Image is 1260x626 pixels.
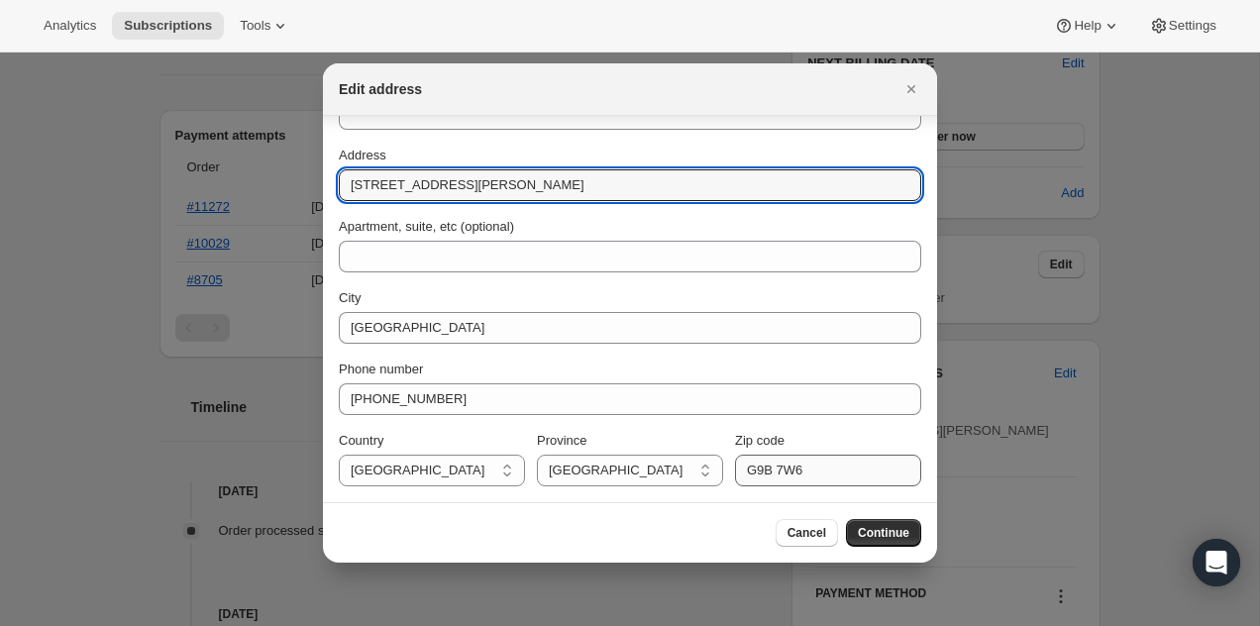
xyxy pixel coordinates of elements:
[776,519,838,547] button: Cancel
[32,12,108,40] button: Analytics
[124,18,212,34] span: Subscriptions
[339,433,384,448] span: Country
[228,12,302,40] button: Tools
[1193,539,1240,586] div: Open Intercom Messenger
[339,290,361,305] span: City
[735,433,785,448] span: Zip code
[339,148,386,162] span: Address
[339,219,514,234] span: Apartment, suite, etc (optional)
[897,75,925,103] button: Close
[858,525,909,541] span: Continue
[339,79,422,99] h2: Edit address
[1169,18,1216,34] span: Settings
[1137,12,1228,40] button: Settings
[537,433,587,448] span: Province
[1074,18,1101,34] span: Help
[112,12,224,40] button: Subscriptions
[339,362,423,376] span: Phone number
[44,18,96,34] span: Analytics
[1042,12,1132,40] button: Help
[846,519,921,547] button: Continue
[787,525,826,541] span: Cancel
[240,18,270,34] span: Tools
